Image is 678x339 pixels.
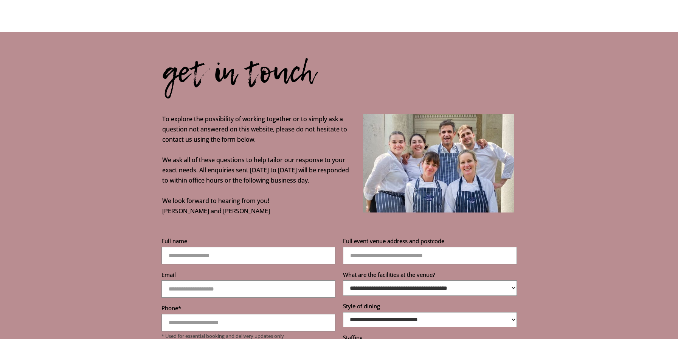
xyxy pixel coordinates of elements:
p: To explore the possibility of working together or to simply ask a question not answered on this w... [162,22,514,216]
img: Anna Caldicott and Fiona Cochrane [363,114,514,212]
label: What are the facilities at the venue? [343,271,517,281]
p: * Used for essential booking and delivery updates only [161,333,335,339]
label: Style of dining [343,302,517,312]
label: Full event venue address and postcode [343,237,517,247]
label: Phone* [161,304,335,314]
label: Email [161,271,335,281]
label: Full name [161,237,335,247]
div: get in touch [162,60,514,114]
